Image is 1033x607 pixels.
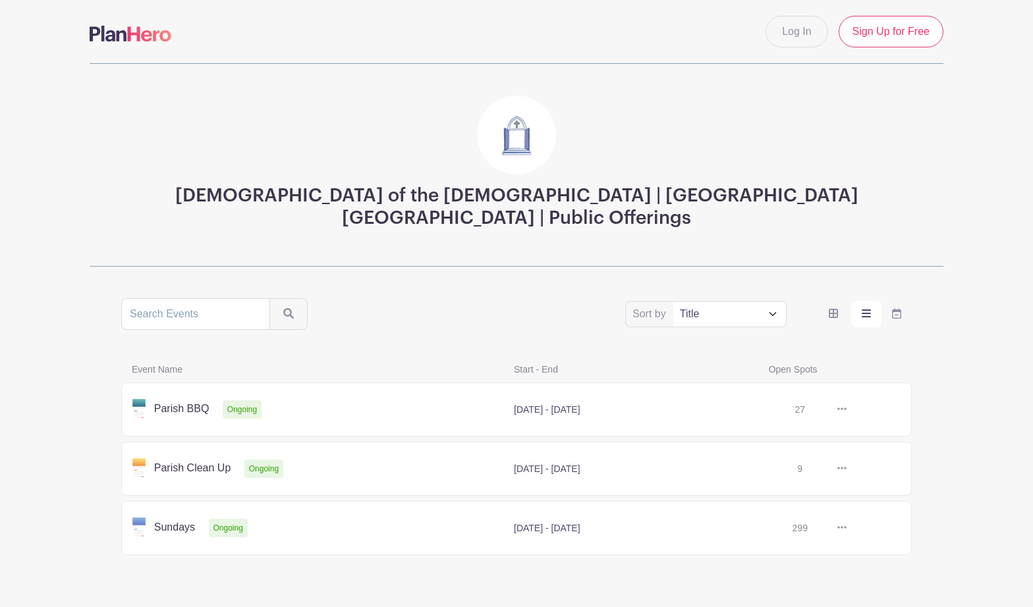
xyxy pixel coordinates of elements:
span: Event Name [124,361,506,377]
h3: [DEMOGRAPHIC_DATA] of the [DEMOGRAPHIC_DATA] | [GEOGRAPHIC_DATA] [GEOGRAPHIC_DATA] | Public Offer... [121,185,912,229]
img: Doors3.jpg [477,95,556,174]
div: order and view [818,301,912,327]
input: Search Events [121,298,270,330]
a: Log In [766,16,827,47]
span: Start - End [506,361,761,377]
span: Open Spots [761,361,888,377]
img: logo-507f7623f17ff9eddc593b1ce0a138ce2505c220e1c5a4e2b4648c50719b7d32.svg [90,26,171,41]
label: Sort by [632,306,670,322]
a: Sign Up for Free [839,16,943,47]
